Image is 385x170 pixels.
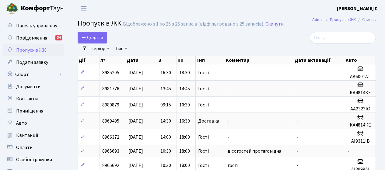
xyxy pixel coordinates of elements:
[102,134,119,141] span: 8966372
[3,129,64,141] a: Квитанції
[228,134,229,141] span: -
[294,56,345,64] th: Дата активації
[160,162,171,169] span: 10:30
[102,148,119,154] span: 8965693
[78,18,121,29] span: Пропуск в ЖК
[330,16,356,23] a: Пропуск в ЖК
[296,69,298,76] span: -
[3,154,64,166] a: Особові рахунки
[16,95,38,102] span: Контакти
[16,120,27,127] span: Авто
[128,85,143,92] span: [DATE]
[3,20,64,32] a: Панель управління
[179,69,190,76] span: 18:30
[348,138,373,144] h5: АІ9311ІВ
[296,85,298,92] span: -
[356,16,376,23] li: Список
[179,134,190,141] span: 18:00
[100,56,126,64] th: №
[228,162,238,169] span: гості
[78,32,107,43] a: Додати
[198,102,209,107] span: Гості
[265,21,284,27] a: Скинути
[348,90,373,96] h5: КА4814КЕ
[102,118,119,124] span: 8969495
[16,83,40,90] span: Документи
[128,102,143,108] span: [DATE]
[348,122,373,128] h5: КА4814КЕ
[345,56,376,64] th: Авто
[160,134,171,141] span: 14:00
[102,69,119,76] span: 8985205
[296,134,298,141] span: -
[160,85,171,92] span: 13:45
[3,105,64,117] a: Приміщення
[348,106,373,112] h5: АА2323ІО
[128,69,143,76] span: [DATE]
[3,117,64,129] a: Авто
[179,102,190,108] span: 10:30
[296,102,298,108] span: -
[16,47,46,54] span: Пропуск в ЖК
[88,43,112,54] a: Період
[228,148,281,154] span: вісх гостей протягом дня
[3,141,64,154] a: Оплати
[102,85,119,92] span: 8981776
[102,162,119,169] span: 8965692
[128,134,143,141] span: [DATE]
[128,148,143,154] span: [DATE]
[337,5,378,12] a: [PERSON_NAME] Г.
[16,156,52,163] span: Особові рахунки
[160,102,171,108] span: 09:15
[198,119,219,123] span: Доставка
[312,16,324,23] a: Admin
[198,86,209,91] span: Гості
[16,23,57,29] span: Панель управління
[198,135,209,140] span: Гості
[310,32,376,43] input: Пошук...
[179,148,190,154] span: 18:00
[3,44,64,56] a: Пропуск в ЖК
[3,81,64,93] a: Документи
[160,148,171,154] span: 10:30
[16,132,38,139] span: Квитанції
[179,118,190,124] span: 16:30
[3,56,64,68] a: Подати заявку
[160,69,171,76] span: 16:30
[76,3,91,13] button: Переключити навігацію
[16,108,43,114] span: Приміщення
[3,32,64,44] a: Повідомлення34
[296,162,298,169] span: -
[21,3,64,14] span: Таун
[160,118,171,124] span: 14:30
[198,70,209,75] span: Гості
[225,56,294,64] th: Коментар
[82,34,103,41] span: Додати
[303,13,385,26] nav: breadcrumb
[128,118,143,124] span: [DATE]
[6,2,18,15] img: logo.png
[228,102,229,108] span: -
[126,56,158,64] th: Дата
[3,68,64,81] a: Спорт
[296,148,298,154] span: -
[228,69,229,76] span: -
[16,35,47,41] span: Повідомлення
[102,102,119,108] span: 8980879
[21,3,50,13] b: Комфорт
[198,149,209,154] span: Гості
[296,118,298,124] span: -
[196,56,225,64] th: Тип
[3,93,64,105] a: Контакти
[16,144,33,151] span: Оплати
[16,59,48,66] span: Подати заявку
[123,21,264,27] div: Відображено з 1 по 25 з 26 записів (відфільтровано з 25 записів).
[158,56,177,64] th: З
[228,85,229,92] span: -
[179,85,190,92] span: 14:45
[228,118,229,124] span: -
[348,148,349,154] span: -
[78,56,100,64] th: Дії
[113,43,130,54] a: Тип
